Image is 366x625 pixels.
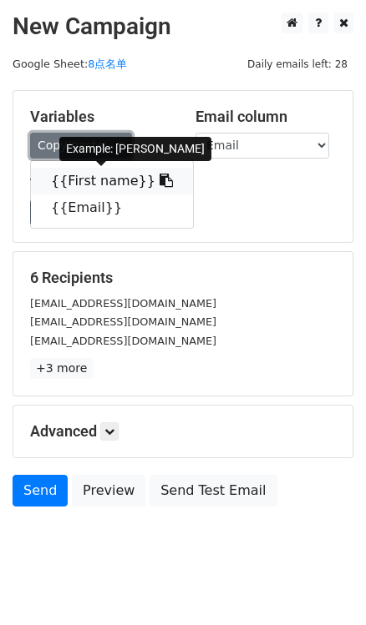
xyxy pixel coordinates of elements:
h5: Advanced [30,422,336,441]
h5: Email column [196,108,336,126]
a: {{Email}} [31,194,193,221]
a: {{First name}} [31,168,193,194]
small: [EMAIL_ADDRESS][DOMAIN_NAME] [30,315,216,328]
h5: Variables [30,108,170,126]
a: 8点名单 [88,58,127,70]
span: Daily emails left: 28 [241,55,353,73]
h5: 6 Recipients [30,269,336,287]
iframe: Chat Widget [282,545,366,625]
small: Google Sheet: [13,58,127,70]
a: Send Test Email [150,475,277,507]
div: Example: [PERSON_NAME] [59,137,211,161]
a: +3 more [30,358,93,379]
h2: New Campaign [13,13,353,41]
div: 聊天小组件 [282,545,366,625]
small: [EMAIL_ADDRESS][DOMAIN_NAME] [30,297,216,310]
small: [EMAIL_ADDRESS][DOMAIN_NAME] [30,335,216,347]
a: Daily emails left: 28 [241,58,353,70]
a: Copy/paste... [30,133,132,159]
a: Send [13,475,68,507]
a: Preview [72,475,145,507]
